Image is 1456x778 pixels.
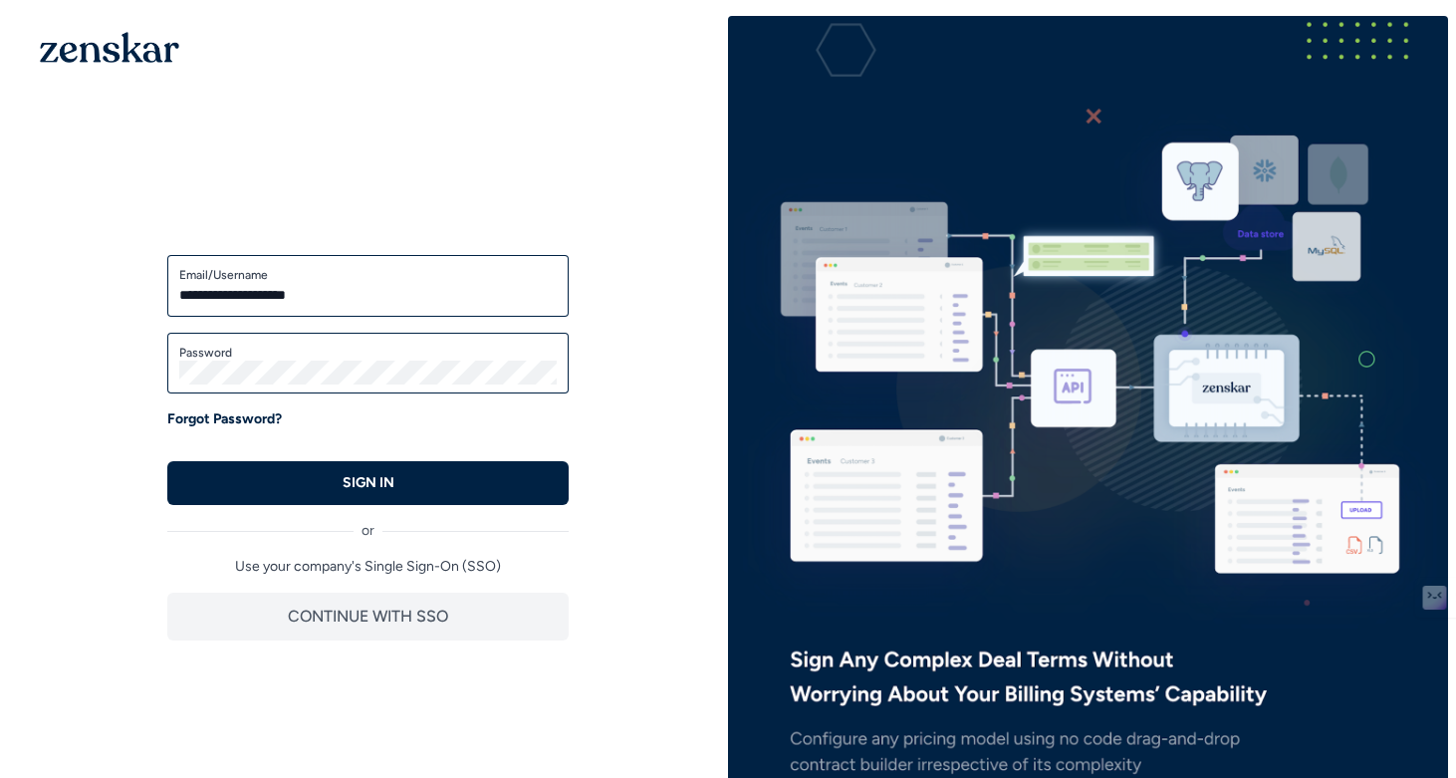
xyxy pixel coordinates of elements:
[167,557,569,577] p: Use your company's Single Sign-On (SSO)
[179,345,557,361] label: Password
[167,409,282,429] a: Forgot Password?
[343,473,394,493] p: SIGN IN
[167,505,569,541] div: or
[179,267,557,283] label: Email/Username
[167,593,569,641] button: CONTINUE WITH SSO
[40,32,179,63] img: 1OGAJ2xQqyY4LXKgY66KYq0eOWRCkrZdAb3gUhuVAqdWPZE9SRJmCz+oDMSn4zDLXe31Ii730ItAGKgCKgCCgCikA4Av8PJUP...
[167,461,569,505] button: SIGN IN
